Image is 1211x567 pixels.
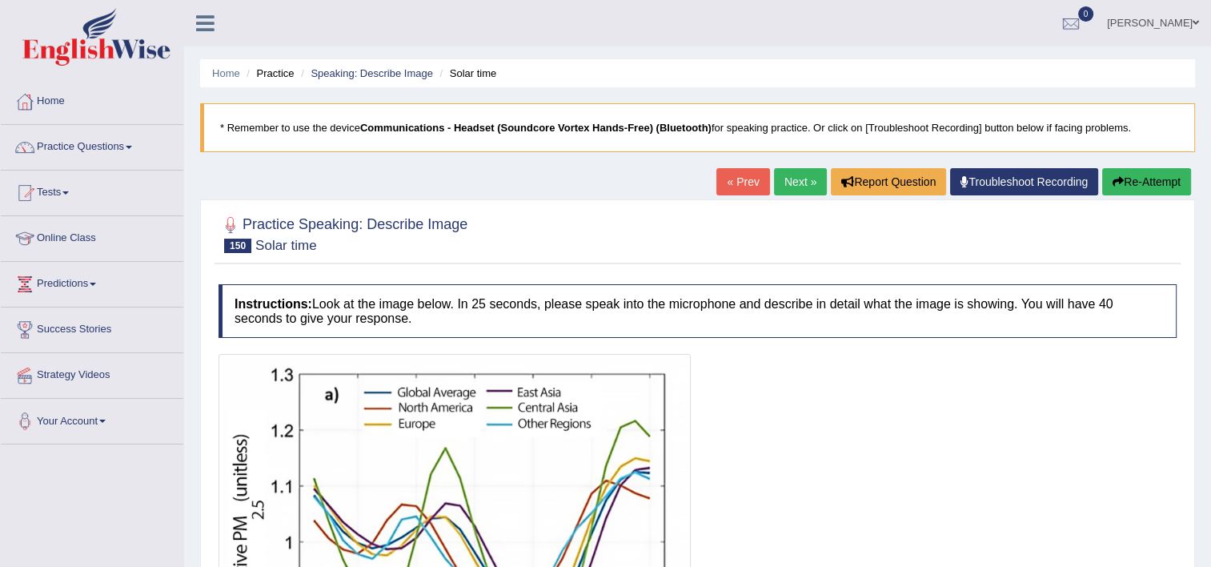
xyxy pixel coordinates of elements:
[950,168,1098,195] a: Troubleshoot Recording
[243,66,294,81] li: Practice
[200,103,1195,152] blockquote: * Remember to use the device for speaking practice. Or click on [Troubleshoot Recording] button b...
[235,297,312,311] b: Instructions:
[1,171,183,211] a: Tests
[1,308,183,348] a: Success Stories
[774,168,827,195] a: Next »
[311,67,432,79] a: Speaking: Describe Image
[1,79,183,119] a: Home
[716,168,769,195] a: « Prev
[224,239,251,253] span: 150
[219,284,1177,338] h4: Look at the image below. In 25 seconds, please speak into the microphone and describe in detail w...
[1,399,183,439] a: Your Account
[1,353,183,393] a: Strategy Videos
[1,125,183,165] a: Practice Questions
[1,216,183,256] a: Online Class
[212,67,240,79] a: Home
[831,168,946,195] button: Report Question
[219,213,467,253] h2: Practice Speaking: Describe Image
[435,66,496,81] li: Solar time
[360,122,712,134] b: Communications - Headset (Soundcore Vortex Hands-Free) (Bluetooth)
[255,238,317,253] small: Solar time
[1,262,183,302] a: Predictions
[1078,6,1094,22] span: 0
[1102,168,1191,195] button: Re-Attempt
